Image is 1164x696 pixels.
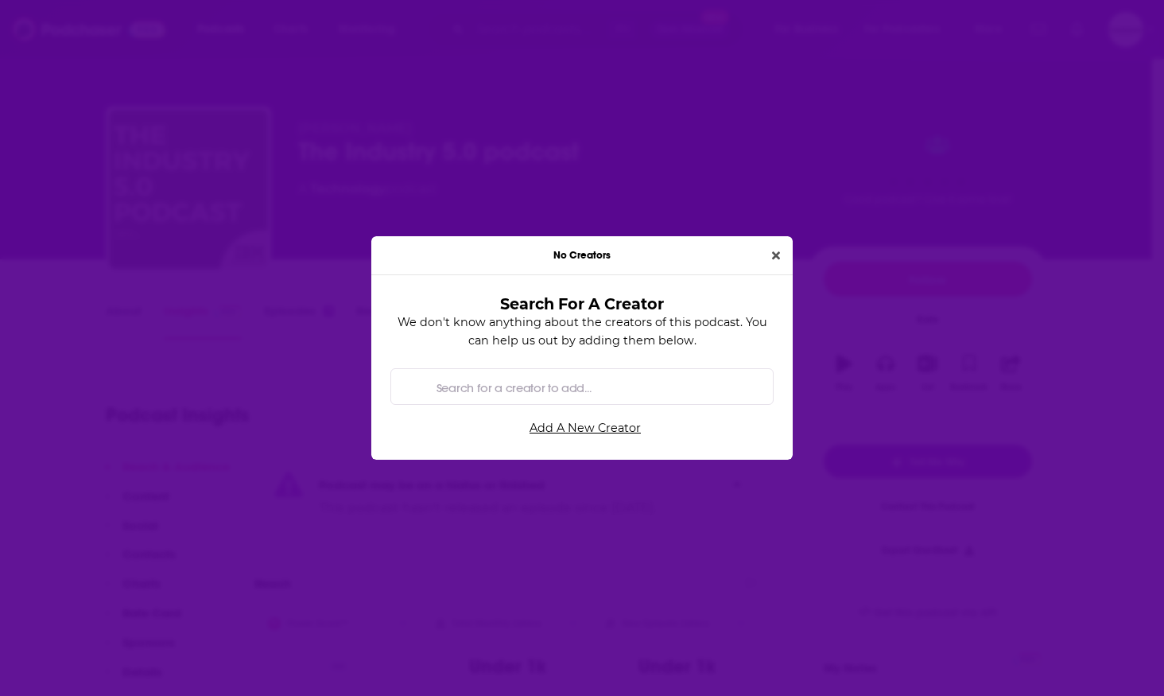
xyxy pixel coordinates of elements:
input: Search for a creator to add... [430,369,760,405]
button: Close [766,247,786,265]
div: No Creators [371,236,793,275]
div: Search by entity type [390,368,774,405]
p: We don't know anything about the creators of this podcast. You can help us out by adding them below. [390,313,774,349]
a: Add A New Creator [397,414,774,441]
h3: Search For A Creator [416,294,748,313]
